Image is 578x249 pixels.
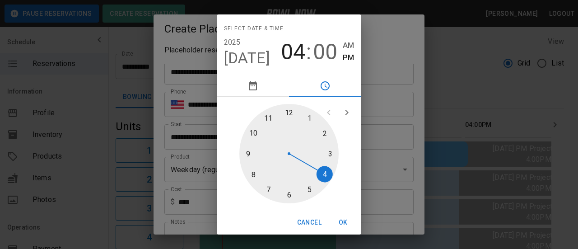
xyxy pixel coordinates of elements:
[217,75,289,97] button: pick date
[329,214,358,231] button: OK
[224,36,241,49] button: 2025
[338,103,356,122] button: open next view
[343,52,354,64] button: PM
[281,39,305,65] button: 04
[224,49,270,68] button: [DATE]
[313,39,337,65] button: 00
[306,39,311,65] span: :
[224,22,284,36] span: Select date & time
[294,214,325,231] button: Cancel
[289,75,361,97] button: pick time
[343,39,354,52] button: AM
